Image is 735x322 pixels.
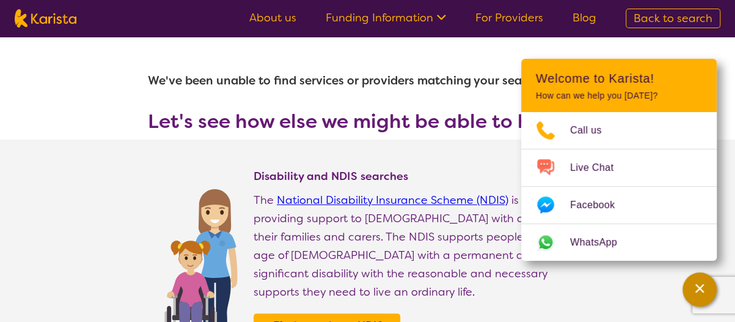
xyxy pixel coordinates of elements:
[536,71,702,86] h2: Welcome to Karista!
[536,91,702,101] p: How can we help you [DATE]?
[570,196,629,214] span: Facebook
[249,10,296,25] a: About us
[521,224,717,261] a: Web link opens in a new tab.
[475,10,543,25] a: For Providers
[254,191,588,301] p: The is the way of providing support to [DEMOGRAPHIC_DATA] with disability, their families and car...
[254,169,588,184] h4: Disability and NDIS searches
[682,272,717,307] button: Channel Menu
[277,193,508,208] a: National Disability Insurance Scheme (NDIS)
[634,11,712,26] span: Back to search
[15,9,76,28] img: Karista logo
[148,66,588,95] h1: We've been unable to find services or providers matching your search criteria.
[626,9,720,28] a: Back to search
[570,233,632,252] span: WhatsApp
[570,121,616,140] span: Call us
[521,59,717,261] div: Channel Menu
[572,10,596,25] a: Blog
[326,10,446,25] a: Funding Information
[570,159,628,177] span: Live Chat
[521,112,717,261] ul: Choose channel
[148,110,588,132] h3: Let's see how else we might be able to help!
